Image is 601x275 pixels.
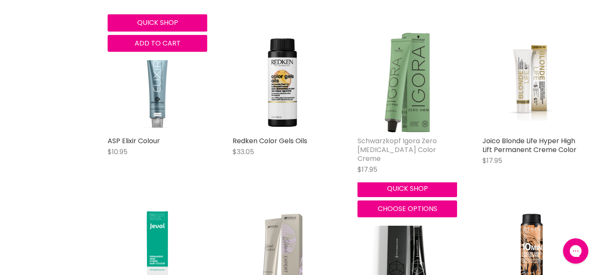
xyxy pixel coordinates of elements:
[497,33,567,132] img: Joico Blonde Life Hyper High Lift Permanent Creme Color
[378,204,437,214] span: Choose options
[357,33,457,132] img: Schwarzkopf Igora Zero Ammonia Color Creme
[357,200,457,217] button: Choose options
[108,136,160,146] a: ASP Elixir Colour
[233,33,332,132] img: Redken Color Gels Oils
[233,136,307,146] a: Redken Color Gels Oils
[482,156,502,166] span: $17.95
[357,165,377,174] span: $17.95
[135,38,181,48] span: Add to cart
[108,147,127,157] span: $10.95
[108,14,207,31] button: Quick shop
[357,136,437,163] a: Schwarzkopf Igora Zero [MEDICAL_DATA] Color Creme
[108,35,207,52] button: Add to cart
[482,33,582,132] a: Joico Blonde Life Hyper High Lift Permanent Creme Color
[108,33,207,132] img: ASP Elixir Colour
[233,147,254,157] span: $33.05
[357,180,457,197] button: Quick shop
[559,235,593,267] iframe: Gorgias live chat messenger
[482,136,577,155] a: Joico Blonde Life Hyper High Lift Permanent Creme Color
